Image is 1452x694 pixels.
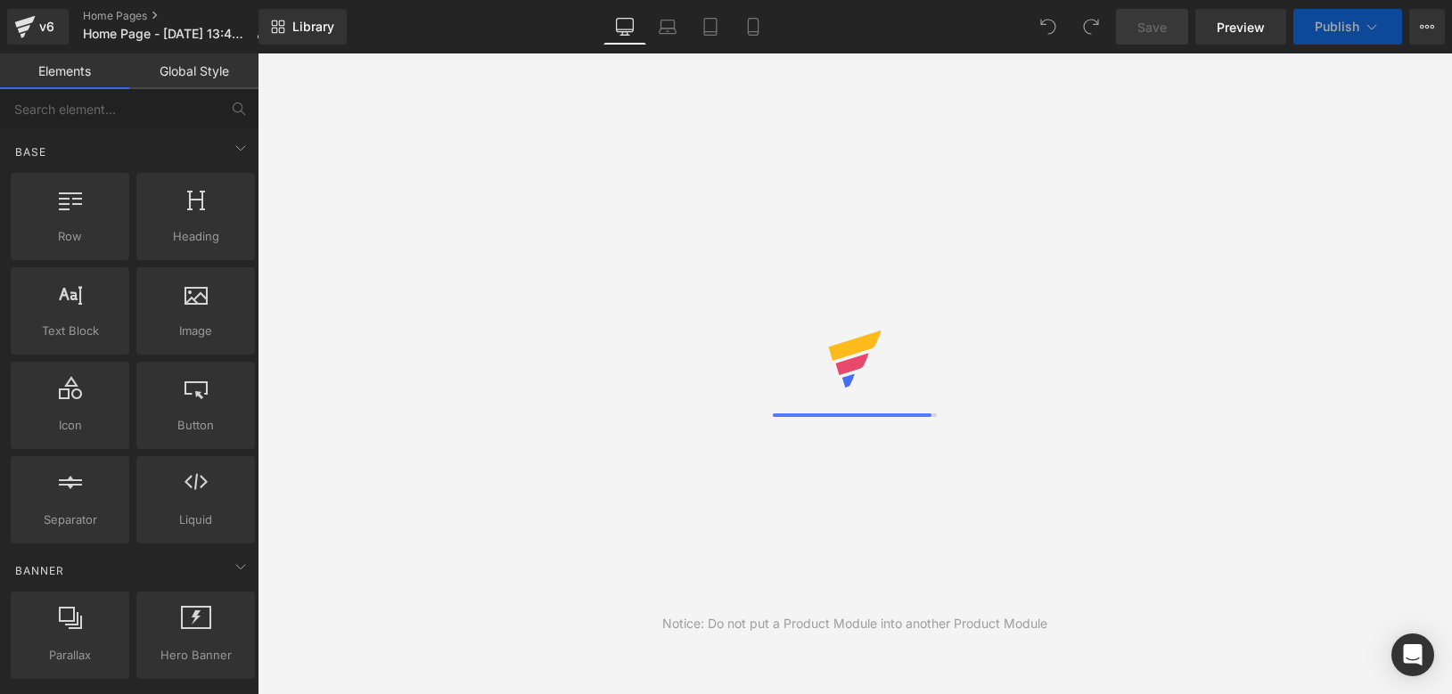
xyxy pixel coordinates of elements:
span: Base [13,143,48,160]
div: Open Intercom Messenger [1391,633,1434,676]
span: Hero Banner [142,646,250,665]
span: Liquid [142,510,250,529]
span: Row [16,227,124,246]
span: Banner [13,562,66,579]
span: Heading [142,227,250,246]
span: Icon [16,416,124,435]
a: New Library [258,9,347,45]
span: Preview [1217,18,1265,37]
a: Tablet [689,9,732,45]
span: Publish [1315,20,1359,34]
span: Parallax [16,646,124,665]
span: Image [142,322,250,340]
span: Button [142,416,250,435]
div: Notice: Do not put a Product Module into another Product Module [662,614,1047,633]
a: Home Pages [83,9,283,23]
div: v6 [36,15,58,38]
button: Undo [1030,9,1066,45]
a: Global Style [129,53,258,89]
button: Redo [1073,9,1109,45]
span: Save [1137,18,1167,37]
a: Laptop [646,9,689,45]
button: Publish [1293,9,1402,45]
span: Text Block [16,322,124,340]
a: v6 [7,9,69,45]
a: Desktop [603,9,646,45]
span: Home Page - [DATE] 13:45:13 [83,27,249,41]
a: Mobile [732,9,775,45]
span: Separator [16,510,124,529]
a: Preview [1195,9,1286,45]
button: More [1409,9,1445,45]
span: Library [292,19,334,35]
